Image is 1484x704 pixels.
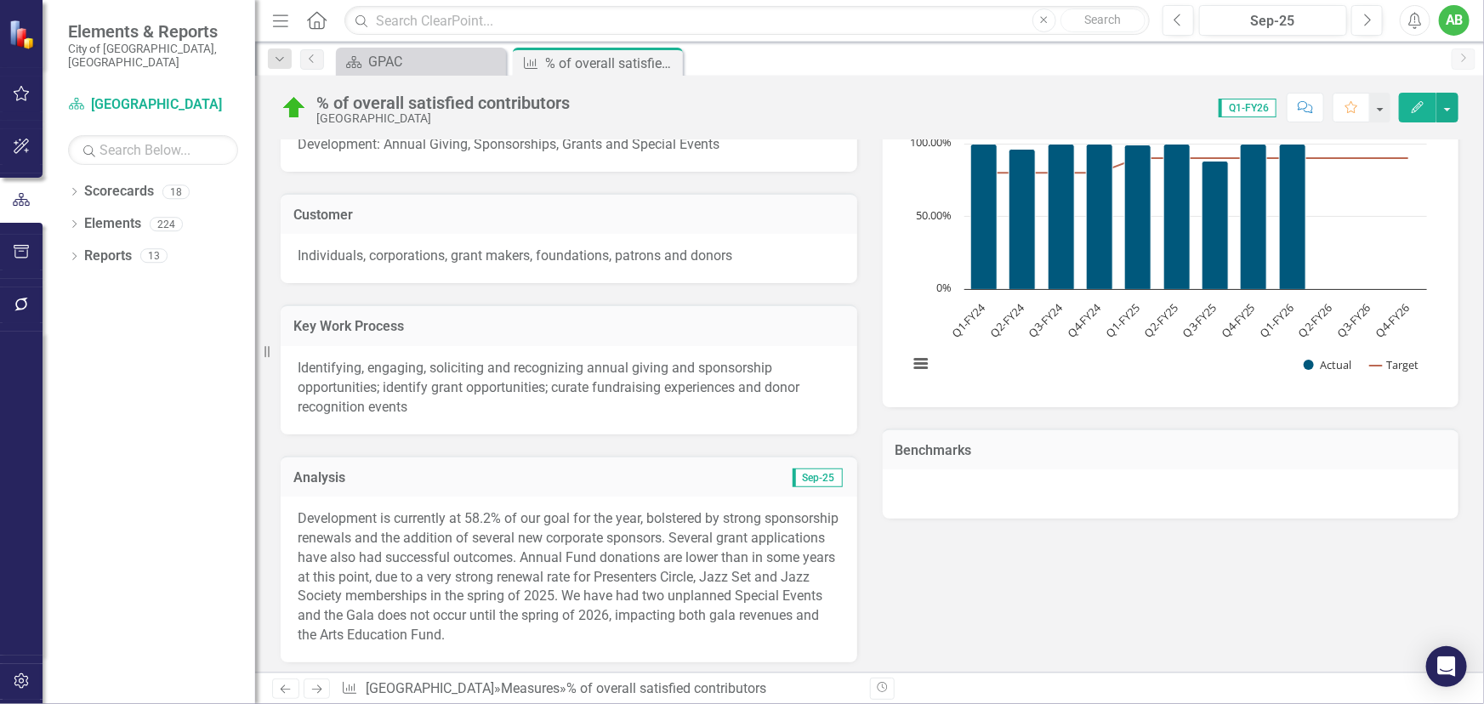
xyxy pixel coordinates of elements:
[341,679,856,699] div: » »
[1025,299,1066,340] text: Q3-FY24
[566,680,766,696] div: % of overall satisfied contributors
[293,319,844,334] h3: Key Work Process
[1163,144,1190,289] path: Q2-FY25, 100. Actual.
[150,217,183,231] div: 224
[970,144,1408,290] g: Actual, series 1 of 2. Bar series with 12 bars.
[900,135,1442,390] div: Chart. Highcharts interactive chart.
[900,135,1436,390] svg: Interactive chart
[68,135,238,165] input: Search Below...
[545,53,679,74] div: % of overall satisfied contributors
[1086,144,1112,289] path: Q4-FY24, 100. Actual.
[909,351,933,375] button: View chart menu, Chart
[316,94,570,112] div: % of overall satisfied contributors
[1060,9,1146,32] button: Search
[793,468,843,487] span: Sep-25
[293,470,569,485] h3: Analysis
[316,112,570,125] div: [GEOGRAPHIC_DATA]
[970,144,997,289] path: Q1-FY24, 100. Actual.
[1084,13,1121,26] span: Search
[947,299,988,340] text: Q1-FY24
[896,443,1447,458] h3: Benchmarks
[986,299,1027,340] text: Q2-FY24
[1102,300,1142,340] text: Q1-FY25
[298,359,840,417] p: Identifying, engaging, soliciting and recognizing annual giving and sponsorship opportunities; id...
[84,247,132,266] a: Reports
[1240,144,1266,289] path: Q4-FY25, 100. Actual.
[68,21,238,42] span: Elements & Reports
[1426,646,1467,687] div: Open Intercom Messenger
[298,135,840,155] p: Development: Annual Giving, Sponsorships, Grants and Special Events
[344,6,1149,36] input: Search ClearPoint...
[1205,11,1342,31] div: Sep-25
[501,680,560,696] a: Measures
[298,509,840,645] p: Development is currently at 58.2% of our goal for the year, bolstered by strong sponsorship renew...
[1256,300,1296,340] text: Q1-FY26
[281,94,308,122] img: On Target
[1124,145,1151,289] path: Q1-FY25, 99. Actual.
[1199,5,1348,36] button: Sep-25
[1202,161,1228,289] path: Q3-FY25, 88. Actual.
[1219,99,1276,117] span: Q1-FY26
[1372,300,1412,340] text: Q4-FY26
[1439,5,1470,36] button: AB
[298,247,840,266] p: Individuals, corporations, grant makers, foundations, patrons and donors
[162,185,190,199] div: 18
[340,51,502,72] a: GPAC
[1333,300,1373,340] text: Q3-FY26
[140,249,168,264] div: 13
[1048,144,1074,289] path: Q3-FY24, 100. Actual.
[84,182,154,202] a: Scorecards
[366,680,494,696] a: [GEOGRAPHIC_DATA]
[1279,144,1305,289] path: Q1-FY26, 100. Actual.
[1218,300,1258,340] text: Q4-FY25
[1179,300,1219,340] text: Q3-FY25
[293,207,844,223] h3: Customer
[936,280,952,295] text: 0%
[9,19,38,48] img: ClearPoint Strategy
[84,214,141,234] a: Elements
[916,207,952,223] text: 50.00%
[1063,299,1104,340] text: Q4-FY24
[1140,300,1180,340] text: Q2-FY25
[1370,357,1419,372] button: Show Target
[1294,300,1334,340] text: Q2-FY26
[1009,149,1035,289] path: Q2-FY24, 96. Actual.
[68,42,238,70] small: City of [GEOGRAPHIC_DATA], [GEOGRAPHIC_DATA]
[368,51,502,72] div: GPAC
[1304,357,1351,372] button: Show Actual
[910,134,952,150] text: 100.00%
[68,95,238,115] a: [GEOGRAPHIC_DATA]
